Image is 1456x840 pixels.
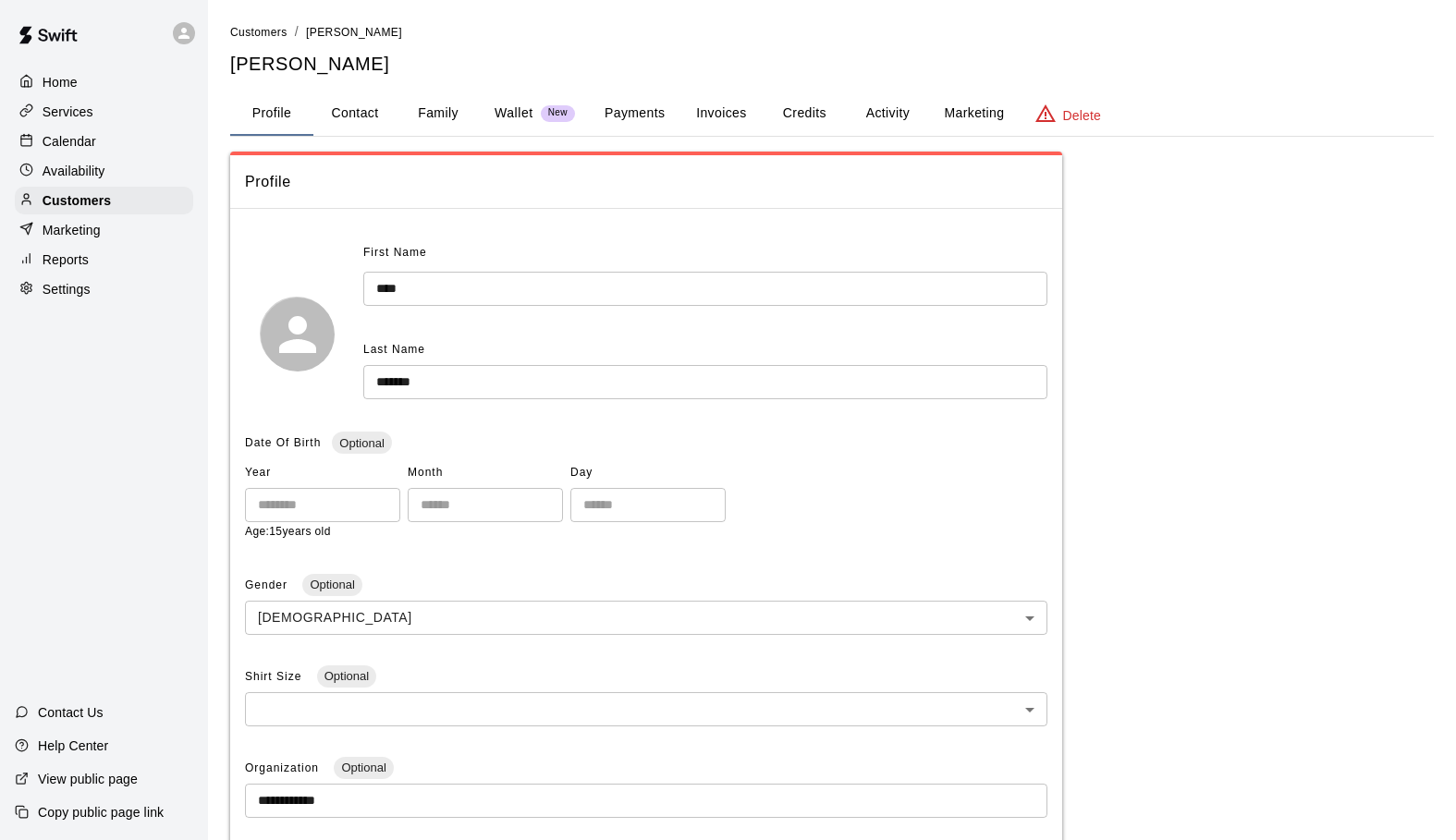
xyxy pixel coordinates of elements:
[306,26,402,39] span: [PERSON_NAME]
[15,98,193,126] a: Services
[43,250,89,269] p: Reports
[43,132,96,151] p: Calendar
[38,803,164,822] p: Copy public page link
[15,187,193,214] a: Customers
[245,458,400,488] span: Year
[302,578,361,591] span: Optional
[15,246,193,274] a: Reports
[334,761,393,774] span: Optional
[245,525,331,538] span: Age: 15 years old
[495,103,533,123] p: Wallet
[15,157,193,185] a: Availability
[245,601,1047,635] div: [DEMOGRAPHIC_DATA]
[43,191,111,210] p: Customers
[43,162,105,180] p: Availability
[313,91,397,136] button: Contact
[43,103,93,121] p: Services
[15,216,193,244] a: Marketing
[679,91,763,136] button: Invoices
[363,343,425,356] span: Last Name
[590,91,679,136] button: Payments
[15,275,193,303] a: Settings
[570,458,726,488] span: Day
[43,221,101,239] p: Marketing
[763,91,846,136] button: Credits
[317,669,376,683] span: Optional
[245,578,291,591] span: Gender
[43,73,78,91] p: Home
[397,91,480,136] button: Family
[245,170,1047,194] span: Profile
[38,737,108,755] p: Help Center
[929,91,1019,136] button: Marketing
[43,280,91,298] p: Settings
[15,68,193,96] a: Home
[363,238,427,268] span: First Name
[230,91,313,136] button: Profile
[230,91,1434,136] div: basic tabs example
[541,107,575,119] span: New
[332,436,391,450] span: Optional
[245,761,323,774] span: Organization
[295,22,299,42] li: /
[846,91,929,136] button: Activity
[230,22,1434,43] nav: breadcrumb
[15,128,193,155] a: Calendar
[408,458,563,488] span: Month
[38,770,138,788] p: View public page
[245,670,306,683] span: Shirt Size
[38,703,104,722] p: Contact Us
[230,52,1434,77] h5: [PERSON_NAME]
[230,26,288,39] span: Customers
[1063,106,1101,125] p: Delete
[245,436,321,449] span: Date Of Birth
[230,24,288,39] a: Customers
